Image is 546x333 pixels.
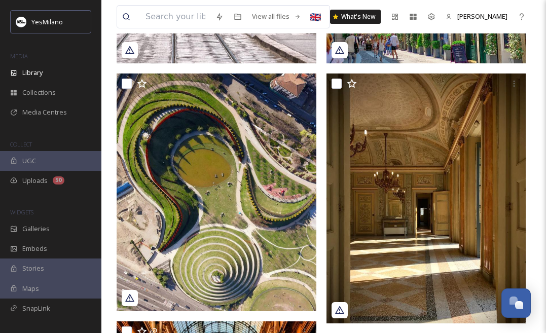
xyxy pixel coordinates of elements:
[22,107,67,117] span: Media Centres
[117,73,316,311] img: mauro_ger-20200716-121910.jpg
[330,10,381,24] a: What's New
[22,304,50,313] span: SnapLink
[22,224,50,234] span: Galleries
[16,17,26,27] img: Logo%20YesMilano%40150x.png
[306,8,324,26] div: 🇬🇧
[10,52,28,60] span: MEDIA
[10,208,33,216] span: WIDGETS
[31,17,63,26] span: YesMilano
[22,68,43,78] span: Library
[10,140,32,148] span: COLLECT
[247,7,306,26] a: View all files
[441,7,513,26] a: [PERSON_NAME]
[22,284,39,293] span: Maps
[501,288,531,318] button: Open Chat
[22,176,48,186] span: Uploads
[53,176,64,184] div: 50
[22,156,36,166] span: UGC
[22,244,47,253] span: Embeds
[22,88,56,97] span: Collections
[457,12,507,21] span: [PERSON_NAME]
[326,73,526,323] img: fabiogriffanti-20200716-121910.jpg
[22,264,44,273] span: Stories
[140,6,210,28] input: Search your library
